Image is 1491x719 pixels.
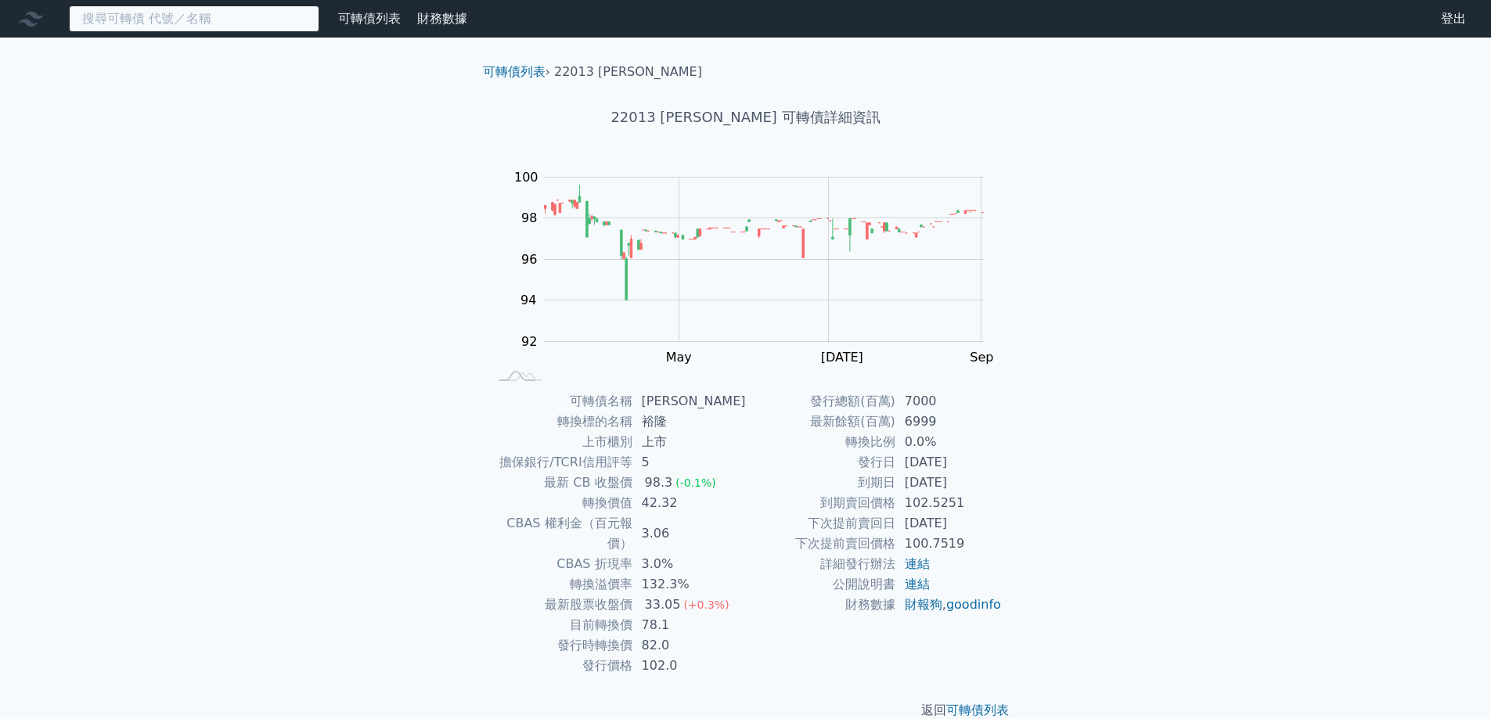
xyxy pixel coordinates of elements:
[489,473,632,493] td: 最新 CB 收盤價
[489,391,632,412] td: 可轉債名稱
[895,534,1003,554] td: 100.7519
[489,554,632,574] td: CBAS 折現率
[666,350,692,365] tspan: May
[746,391,895,412] td: 發行總額(百萬)
[632,452,746,473] td: 5
[521,334,537,349] tspan: 92
[905,577,930,591] a: 連結
[489,452,632,473] td: 擔保銀行/TCRI信用評等
[338,11,401,26] a: 可轉債列表
[632,554,746,574] td: 3.0%
[489,574,632,595] td: 轉換溢價率
[895,493,1003,513] td: 102.5251
[632,656,746,676] td: 102.0
[746,452,895,473] td: 發行日
[895,412,1003,432] td: 6999
[506,170,1007,365] g: Chart
[489,656,632,676] td: 發行價格
[746,473,895,493] td: 到期日
[489,595,632,615] td: 最新股票收盤價
[683,599,729,611] span: (+0.3%)
[746,574,895,595] td: 公開說明書
[483,64,546,79] a: 可轉債列表
[554,63,702,81] li: 22013 [PERSON_NAME]
[905,556,930,571] a: 連結
[483,63,550,81] li: ›
[1428,6,1478,31] a: 登出
[514,170,538,185] tspan: 100
[895,513,1003,534] td: [DATE]
[895,452,1003,473] td: [DATE]
[520,293,536,307] tspan: 94
[489,412,632,432] td: 轉換標的名稱
[905,597,942,612] a: 財報狗
[489,513,632,554] td: CBAS 權利金（百元報價）
[632,432,746,452] td: 上市
[970,350,993,365] tspan: Sep
[521,252,537,267] tspan: 96
[470,106,1021,128] h1: 22013 [PERSON_NAME] 可轉債詳細資訊
[642,595,684,615] div: 33.05
[417,11,467,26] a: 財務數據
[895,391,1003,412] td: 7000
[489,635,632,656] td: 發行時轉換價
[946,703,1009,717] a: 可轉債列表
[632,412,746,432] td: 裕隆
[632,513,746,554] td: 3.06
[746,595,895,615] td: 財務數據
[632,574,746,595] td: 132.3%
[895,595,1003,615] td: ,
[746,412,895,432] td: 最新餘額(百萬)
[489,615,632,635] td: 目前轉換價
[521,210,537,225] tspan: 98
[821,350,863,365] tspan: [DATE]
[642,473,676,493] div: 98.3
[895,473,1003,493] td: [DATE]
[632,391,746,412] td: [PERSON_NAME]
[946,597,1001,612] a: goodinfo
[632,635,746,656] td: 82.0
[69,5,319,32] input: 搜尋可轉債 代號／名稱
[746,493,895,513] td: 到期賣回價格
[895,432,1003,452] td: 0.0%
[746,513,895,534] td: 下次提前賣回日
[632,615,746,635] td: 78.1
[632,493,746,513] td: 42.32
[746,554,895,574] td: 詳細發行辦法
[675,476,716,489] span: (-0.1%)
[489,432,632,452] td: 上市櫃別
[1413,644,1491,719] iframe: Chat Widget
[746,534,895,554] td: 下次提前賣回價格
[746,432,895,452] td: 轉換比例
[489,493,632,513] td: 轉換價值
